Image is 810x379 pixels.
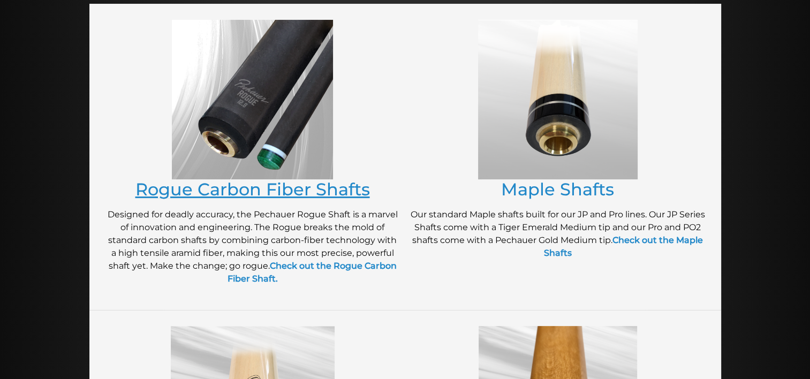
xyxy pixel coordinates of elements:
[228,261,397,284] a: Check out the Rogue Carbon Fiber Shaft.
[501,179,614,200] a: Maple Shafts
[105,208,400,285] p: Designed for deadly accuracy, the Pechauer Rogue Shaft is a marvel of innovation and engineering....
[135,179,370,200] a: Rogue Carbon Fiber Shafts
[411,208,705,260] p: Our standard Maple shafts built for our JP and Pro lines. Our JP Series Shafts come with a Tiger ...
[544,235,703,258] a: Check out the Maple Shafts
